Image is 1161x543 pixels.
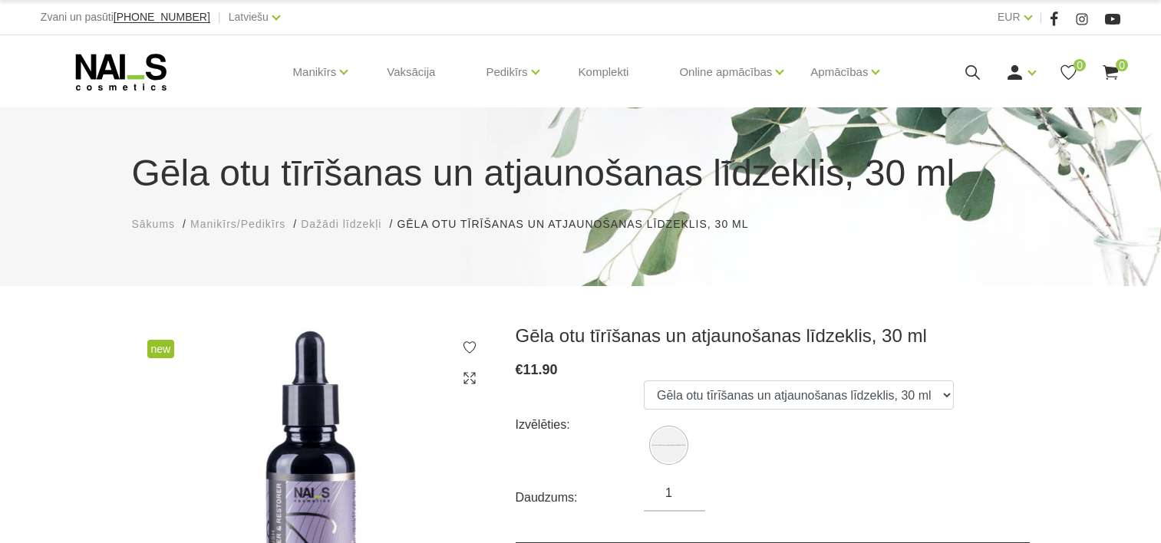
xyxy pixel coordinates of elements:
[293,41,337,103] a: Manikīrs
[1040,8,1043,27] span: |
[397,216,764,232] li: Gēla otu tīrīšanas un atjaunošanas līdzeklis, 30 ml
[1116,59,1128,71] span: 0
[566,35,642,109] a: Komplekti
[132,146,1030,201] h1: Gēla otu tīrīšanas un atjaunošanas līdzeklis, 30 ml
[651,428,686,462] img: Gēla otu tīrīšanas un atjaunošanas līdzeklis, 30 ml
[516,324,1030,347] h3: Gēla otu tīrīšanas un atjaunošanas līdzeklis, 30 ml
[374,35,447,109] a: Vaksācija
[1101,63,1120,82] a: 0
[679,41,772,103] a: Online apmācības
[1074,59,1086,71] span: 0
[114,11,210,23] span: [PHONE_NUMBER]
[998,8,1021,26] a: EUR
[147,340,175,358] span: new
[810,41,868,103] a: Apmācības
[516,485,645,510] div: Daudzums:
[190,218,285,230] span: Manikīrs/Pedikīrs
[218,8,221,27] span: |
[516,413,645,437] div: Izvēlēties:
[229,8,269,26] a: Latviešu
[190,216,285,232] a: Manikīrs/Pedikīrs
[114,12,210,23] a: [PHONE_NUMBER]
[486,41,527,103] a: Pedikīrs
[132,216,176,232] a: Sākums
[516,362,523,377] span: €
[41,8,210,27] div: Zvani un pasūti
[301,218,381,230] span: Dažādi līdzekļi
[1059,63,1078,82] a: 0
[132,218,176,230] span: Sākums
[301,216,381,232] a: Dažādi līdzekļi
[523,362,558,377] span: 11.90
